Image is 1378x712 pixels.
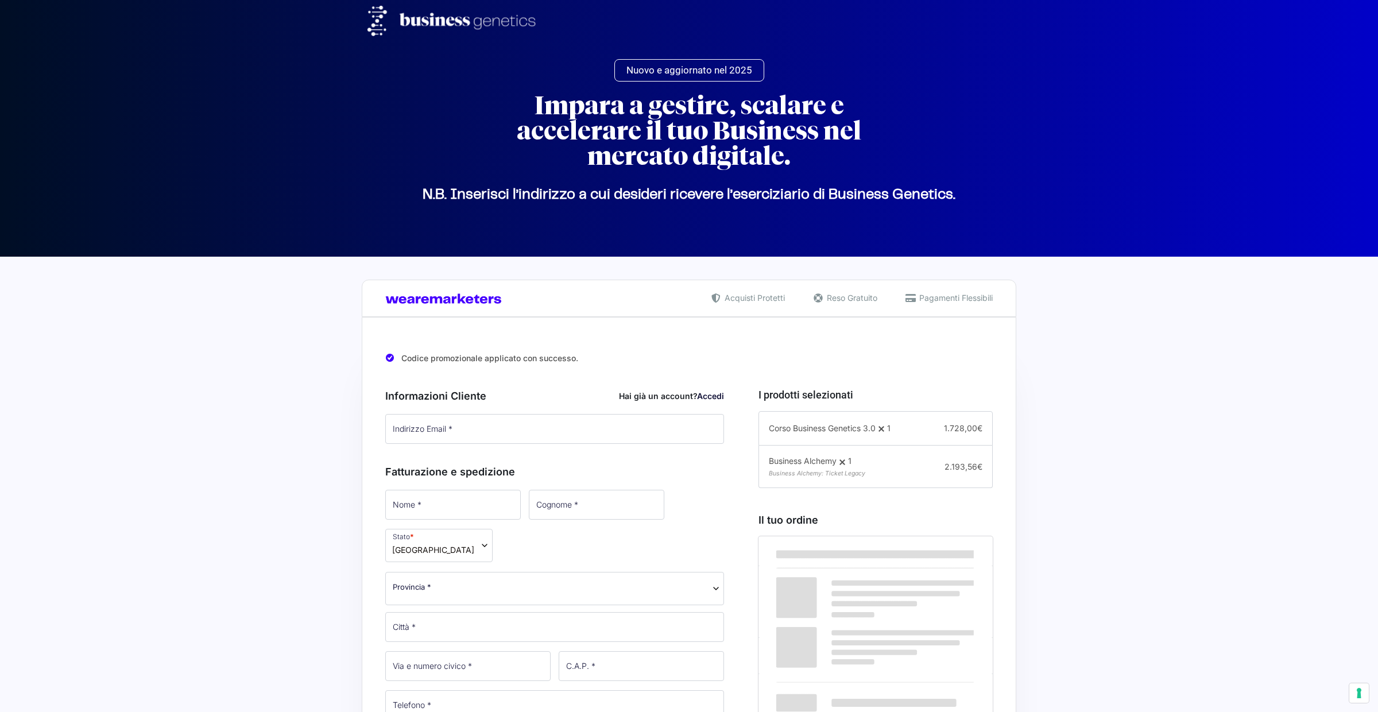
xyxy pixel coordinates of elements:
[758,566,893,602] td: Corso Business Genetics 3.0
[1349,683,1369,703] button: Le tue preferenze relative al consenso per le tecnologie di tracciamento
[848,456,851,466] span: 1
[758,602,893,637] td: Business Alchemy - Ticket Legacy
[758,387,993,403] h3: I prodotti selezionati
[385,651,551,681] input: Via e numero civico *
[619,390,724,402] div: Hai già un account?
[944,423,982,433] span: 1.728,00
[893,536,993,566] th: Subtotale
[916,292,993,304] span: Pagamenti Flessibili
[722,292,785,304] span: Acquisti Protetti
[559,651,724,681] input: C.A.P. *
[385,572,724,605] span: Provincia
[393,581,431,593] span: Provincia *
[977,423,982,433] span: €
[385,529,493,562] span: Stato
[977,462,982,471] span: €
[758,512,993,528] h3: Il tuo ordine
[769,456,837,466] span: Business Alchemy
[385,414,724,444] input: Indirizzo Email *
[385,464,724,479] h3: Fatturazione e spedizione
[614,59,764,82] a: Nuovo e aggiornato nel 2025
[824,292,877,304] span: Reso Gratuito
[385,388,724,404] h3: Informazioni Cliente
[697,391,724,401] a: Accedi
[482,93,896,169] h2: Impara a gestire, scalare e accelerare il tuo Business nel mercato digitale.
[385,344,993,367] div: Codice promozionale applicato con successo.
[769,423,876,433] span: Corso Business Genetics 3.0
[758,638,893,674] th: Subtotale
[769,470,865,477] span: Business Alchemy: Ticket Legacy
[529,490,664,520] input: Cognome *
[945,462,982,471] span: 2.193,56
[887,423,891,433] span: 1
[385,612,724,642] input: Città *
[758,536,893,566] th: Prodotto
[626,65,752,75] span: Nuovo e aggiornato nel 2025
[392,544,474,556] span: Italia
[385,490,521,520] input: Nome *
